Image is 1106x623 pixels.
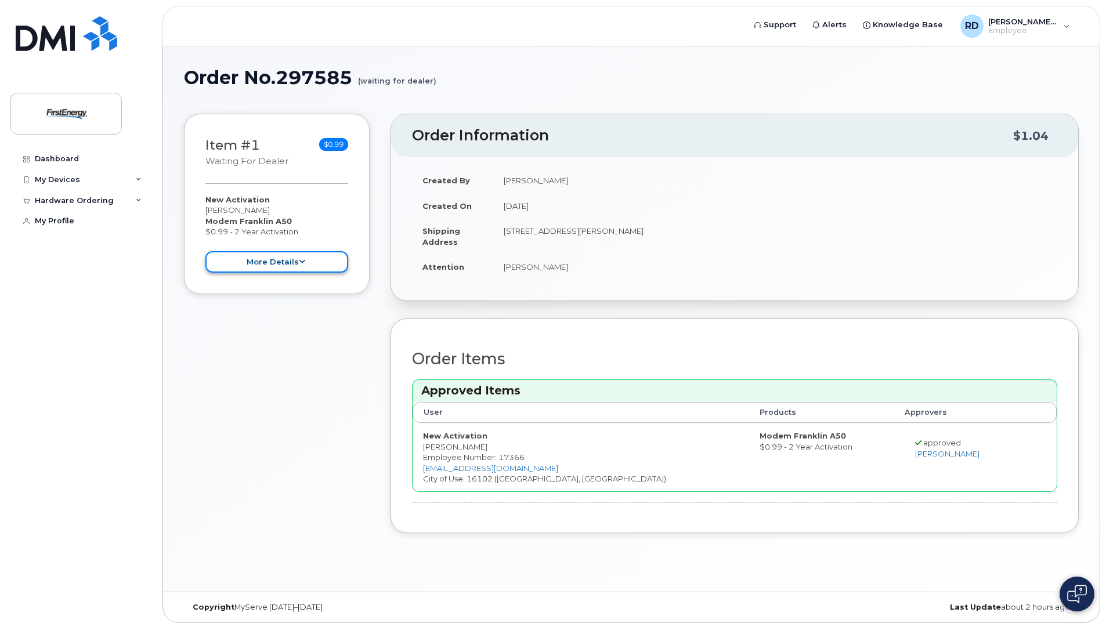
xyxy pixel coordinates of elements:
[760,431,846,440] strong: Modem Franklin A50
[412,128,1013,144] h2: Order Information
[358,67,436,85] small: (waiting for dealer)
[493,168,1057,193] td: [PERSON_NAME]
[205,195,270,204] strong: New Activation
[413,402,749,423] th: User
[493,218,1057,254] td: [STREET_ADDRESS][PERSON_NAME]
[780,603,1079,612] div: about 2 hours ago
[423,463,558,473] a: [EMAIL_ADDRESS][DOMAIN_NAME]
[1067,585,1087,603] img: Open chat
[923,438,961,447] span: approved
[422,226,460,247] strong: Shipping Address
[1013,125,1049,147] div: $1.04
[894,402,1029,423] th: Approvers
[493,193,1057,219] td: [DATE]
[205,251,348,273] button: more details
[205,138,288,168] h3: Item #1
[319,138,348,151] span: $0.99
[184,603,482,612] div: MyServe [DATE]–[DATE]
[193,603,234,611] strong: Copyright
[413,423,749,491] td: [PERSON_NAME] City of Use: 16102 ([GEOGRAPHIC_DATA], [GEOGRAPHIC_DATA])
[749,402,894,423] th: Products
[205,156,288,166] small: waiting for dealer
[423,431,487,440] strong: New Activation
[421,383,1048,399] h3: Approved Items
[422,176,470,185] strong: Created By
[915,449,980,458] a: [PERSON_NAME]
[749,423,894,491] td: $0.99 - 2 Year Activation
[422,201,472,211] strong: Created On
[412,350,1057,368] h2: Order Items
[493,254,1057,280] td: [PERSON_NAME]
[184,67,1079,88] h1: Order No.297585
[205,194,348,273] div: [PERSON_NAME] $0.99 - 2 Year Activation
[423,452,525,462] span: Employee Number: 17366
[205,216,292,226] strong: Modem Franklin A50
[422,262,464,271] strong: Attention
[950,603,1001,611] strong: Last Update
